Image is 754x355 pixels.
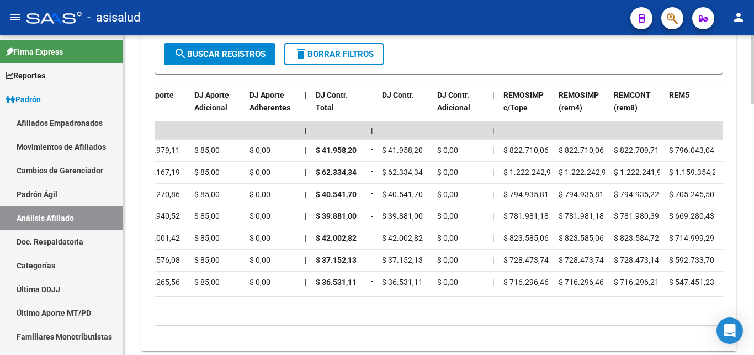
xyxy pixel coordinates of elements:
[382,234,423,242] span: $ 42.002,82
[437,146,458,155] span: $ 0,00
[554,83,609,132] datatable-header-cell: REMOSIMP (rem4)
[316,278,357,287] span: $ 36.531,11
[316,234,357,242] span: $ 42.002,82
[614,211,659,220] span: $ 781.980,39
[503,91,544,112] span: REMOSIMP c/Tope
[371,190,375,199] span: =
[437,91,470,112] span: DJ Contr. Adicional
[382,190,423,199] span: $ 40.541,70
[503,211,549,220] span: $ 781.981,18
[669,256,714,264] span: $ 592.733,70
[433,83,488,132] datatable-header-cell: DJ Contr. Adicional
[305,190,306,199] span: |
[492,278,494,287] span: |
[87,6,140,30] span: - asisalud
[492,211,494,220] span: |
[437,278,458,287] span: $ 0,00
[503,168,555,177] span: $ 1.222.242,91
[669,146,714,155] span: $ 796.043,04
[194,211,220,220] span: $ 85,00
[316,91,348,112] span: DJ Contr. Total
[559,168,610,177] span: $ 1.222.242,91
[614,190,659,199] span: $ 794.935,22
[249,91,290,112] span: DJ Aporte Adherentes
[305,168,306,177] span: |
[139,256,180,264] span: $ 18.576,08
[311,83,367,132] datatable-header-cell: DJ Contr. Total
[382,168,423,177] span: $ 62.334,34
[139,211,180,220] span: $ 19.940,52
[559,190,604,199] span: $ 794.935,81
[139,278,180,287] span: $ 18.265,56
[492,91,495,99] span: |
[492,190,494,199] span: |
[371,211,375,220] span: =
[305,146,306,155] span: |
[305,211,306,220] span: |
[437,234,458,242] span: $ 0,00
[437,168,458,177] span: $ 0,00
[194,278,220,287] span: $ 85,00
[371,168,375,177] span: =
[139,91,174,99] span: DJ Aporte
[316,211,357,220] span: $ 39.881,00
[300,83,311,132] datatable-header-cell: |
[371,126,373,135] span: |
[194,91,229,112] span: DJ Aporte Adicional
[559,91,599,112] span: REMOSIMP (rem4)
[669,190,714,199] span: $ 705.245,50
[559,211,604,220] span: $ 781.981,18
[492,256,494,264] span: |
[139,146,180,155] span: $ 20.979,11
[437,256,458,264] span: $ 0,00
[245,83,300,132] datatable-header-cell: DJ Aporte Adherentes
[437,211,458,220] span: $ 0,00
[249,256,270,264] span: $ 0,00
[305,234,306,242] span: |
[135,83,190,132] datatable-header-cell: DJ Aporte
[499,83,554,132] datatable-header-cell: REMOSIMP c/Tope
[437,190,458,199] span: $ 0,00
[669,211,714,220] span: $ 669.280,43
[371,278,375,287] span: =
[614,256,659,264] span: $ 728.473,14
[382,211,423,220] span: $ 39.881,00
[249,190,270,199] span: $ 0,00
[294,47,307,60] mat-icon: delete
[371,234,375,242] span: =
[249,278,270,287] span: $ 0,00
[174,49,266,59] span: Buscar Registros
[503,146,549,155] span: $ 822.710,06
[249,168,270,177] span: $ 0,00
[669,278,714,287] span: $ 547.451,23
[305,126,307,135] span: |
[294,49,374,59] span: Borrar Filtros
[194,146,220,155] span: $ 85,00
[716,317,743,344] div: Open Intercom Messenger
[503,256,549,264] span: $ 728.473,74
[614,234,659,242] span: $ 823.584,72
[316,168,357,177] span: $ 62.334,34
[503,278,549,287] span: $ 716.296,46
[614,278,659,287] span: $ 716.296,21
[665,83,720,132] datatable-header-cell: REM5
[139,234,180,242] span: $ 21.001,42
[669,168,721,177] span: $ 1.159.354,28
[732,10,745,24] mat-icon: person
[503,190,549,199] span: $ 794.935,81
[249,234,270,242] span: $ 0,00
[164,43,275,65] button: Buscar Registros
[6,46,63,58] span: Firma Express
[492,146,494,155] span: |
[174,47,187,60] mat-icon: search
[559,146,604,155] span: $ 822.710,06
[305,278,306,287] span: |
[382,91,414,99] span: DJ Contr.
[316,146,357,155] span: $ 41.958,20
[669,91,689,99] span: REM5
[382,146,423,155] span: $ 41.958,20
[559,234,604,242] span: $ 823.585,06
[614,146,659,155] span: $ 822.709,71
[139,190,180,199] span: $ 20.270,86
[382,256,423,264] span: $ 37.152,13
